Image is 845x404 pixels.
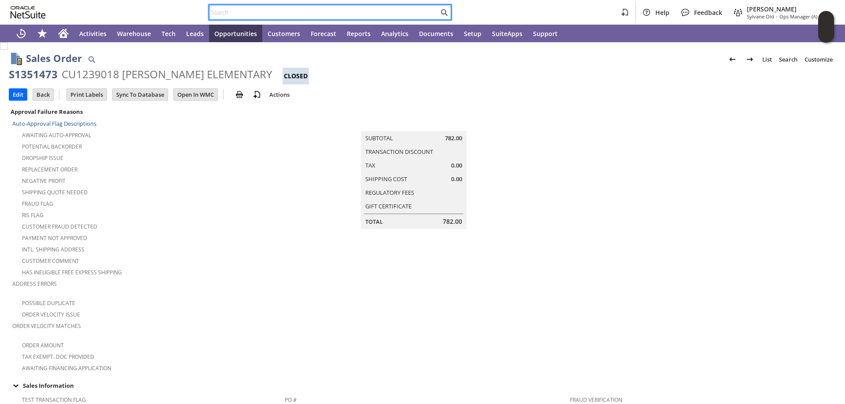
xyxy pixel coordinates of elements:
div: Shortcuts [32,25,53,42]
span: Reports [347,29,371,38]
span: 0.00 [451,175,462,183]
a: Replacement Order [22,166,77,173]
input: Back [33,89,53,100]
img: Previous [727,54,738,65]
a: Documents [414,25,459,42]
a: Tech [156,25,181,42]
svg: Home [58,28,69,39]
a: SuiteApps [487,25,528,42]
svg: Recent Records [16,28,26,39]
span: Activities [79,29,107,38]
a: Order Velocity Matches [12,322,81,330]
svg: Search [439,7,449,18]
a: Shipping Quote Needed [22,189,88,196]
input: Open In WMC [174,89,217,100]
input: Search [209,7,439,18]
a: Gift Certificate [365,202,411,210]
a: Intl. Shipping Address [22,246,84,253]
div: S1351473 [9,67,58,81]
span: Warehouse [117,29,151,38]
a: Customer Comment [22,257,79,265]
a: Customers [262,25,305,42]
a: Customize [801,52,836,66]
span: Help [655,8,669,17]
div: CU1239018 [PERSON_NAME] ELEMENTARY [62,67,272,81]
span: Forecast [311,29,336,38]
input: Sync To Database [113,89,168,100]
a: Actions [266,91,293,98]
svg: logo [11,6,46,18]
a: PO # [285,396,297,404]
a: Activities [74,25,112,42]
img: print.svg [234,89,245,100]
a: Tax Exempt. Doc Provided [22,353,94,360]
a: Total [365,218,383,226]
a: Dropship Issue [22,154,63,162]
span: Support [533,29,558,38]
iframe: Click here to launch Oracle Guided Learning Help Panel [818,11,834,43]
div: Closed [283,68,309,84]
span: 782.00 [443,217,462,226]
span: SuiteApps [492,29,522,38]
a: Shipping Cost [365,175,407,183]
a: RIS flag [22,211,44,219]
img: add-record.svg [252,89,262,100]
a: Payment not approved [22,234,87,242]
span: 782.00 [445,134,462,142]
span: 0.00 [451,161,462,170]
span: Sylvane Old [747,13,774,20]
input: Print Labels [67,89,107,100]
a: Awaiting Auto-Approval [22,131,91,139]
a: List [759,52,775,66]
a: Search [775,52,801,66]
a: Test Transaction Flag [22,396,86,404]
a: Address Errors [12,280,57,288]
a: Potential Backorder [22,143,82,150]
a: Order Amount [22,342,64,349]
span: - [776,13,778,20]
a: Awaiting Financing Application [22,364,111,372]
h1: Sales Order [26,51,82,66]
a: Support [528,25,563,42]
a: Fraud Verification [570,396,622,404]
span: Documents [419,29,453,38]
a: Customer Fraud Detected [22,223,97,230]
a: Setup [459,25,487,42]
span: [PERSON_NAME] [747,5,829,13]
input: Edit [9,89,27,100]
span: Leads [186,29,204,38]
a: Home [53,25,74,42]
img: Quick Find [86,54,97,65]
a: Opportunities [209,25,262,42]
a: Transaction Discount [365,148,433,156]
a: Order Velocity Issue [22,311,80,318]
a: Leads [181,25,209,42]
a: Fraud Flag [22,200,53,207]
span: Ops Manager (A) (F2L) [779,13,829,20]
td: Sales Information [9,380,836,391]
a: Auto-Approval Flag Descriptions [12,120,96,127]
caption: Summary [361,117,467,131]
a: Regulatory Fees [365,189,414,197]
a: Possible Duplicate [22,299,75,307]
a: Reports [342,25,376,42]
svg: Shortcuts [37,28,48,39]
a: Has Ineligible Free Express Shipping [22,269,122,276]
a: Analytics [376,25,414,42]
span: Oracle Guided Learning Widget. To move around, please hold and drag [818,27,834,43]
img: Next [745,54,755,65]
a: Negative Profit [22,177,66,185]
a: Recent Records [11,25,32,42]
a: Forecast [305,25,342,42]
span: Tech [162,29,176,38]
span: Opportunities [214,29,257,38]
div: Approval Failure Reasons [9,106,281,117]
span: Analytics [381,29,408,38]
span: Feedback [694,8,722,17]
span: Customers [268,29,300,38]
a: Tax [365,161,375,169]
a: Subtotal [365,134,393,142]
div: Sales Information [9,380,833,391]
a: Warehouse [112,25,156,42]
span: Setup [464,29,481,38]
